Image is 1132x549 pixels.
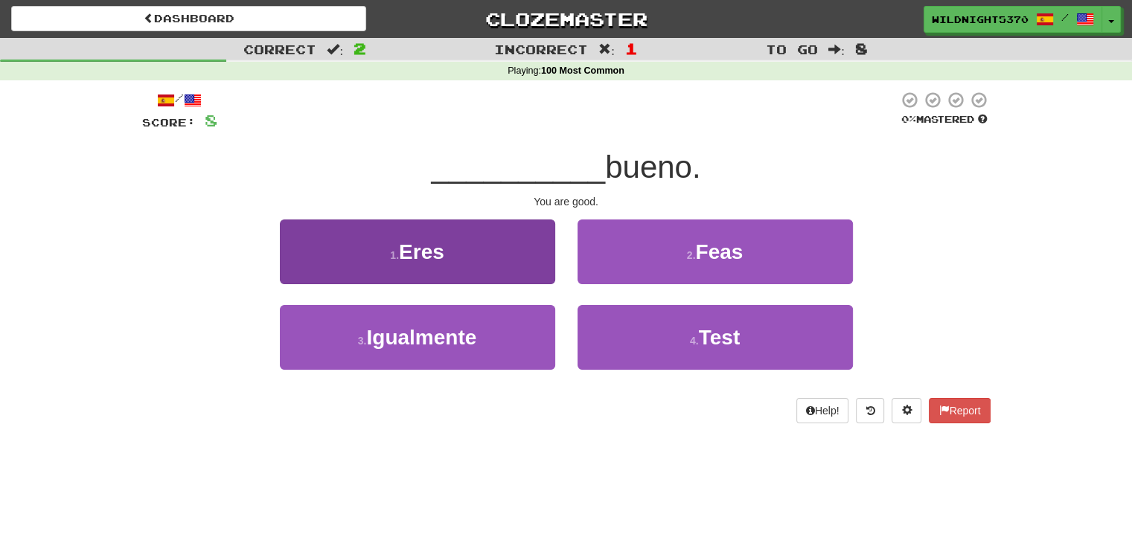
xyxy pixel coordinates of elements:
[1061,12,1069,22] span: /
[431,150,605,184] span: __________
[855,39,868,57] span: 8
[142,91,217,109] div: /
[578,305,853,370] button: 4.Test
[796,398,849,423] button: Help!
[625,39,638,57] span: 1
[366,326,476,349] span: Igualmente
[494,42,588,57] span: Incorrect
[924,6,1102,33] a: WildNight5370 /
[766,42,818,57] span: To go
[690,335,699,347] small: 4 .
[399,240,444,263] span: Eres
[327,43,343,56] span: :
[11,6,366,31] a: Dashboard
[598,43,615,56] span: :
[388,6,744,32] a: Clozemaster
[142,194,991,209] div: You are good.
[280,305,555,370] button: 3.Igualmente
[390,249,399,261] small: 1 .
[541,65,624,76] strong: 100 Most Common
[687,249,696,261] small: 2 .
[605,150,700,184] span: bueno.
[358,335,367,347] small: 3 .
[578,219,853,284] button: 2.Feas
[280,219,555,284] button: 1.Eres
[901,113,916,125] span: 0 %
[898,113,991,126] div: Mastered
[932,13,1029,26] span: WildNight5370
[142,116,196,129] span: Score:
[828,43,845,56] span: :
[856,398,884,423] button: Round history (alt+y)
[354,39,366,57] span: 2
[929,398,990,423] button: Report
[243,42,316,57] span: Correct
[699,326,741,349] span: Test
[205,111,217,129] span: 8
[695,240,743,263] span: Feas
